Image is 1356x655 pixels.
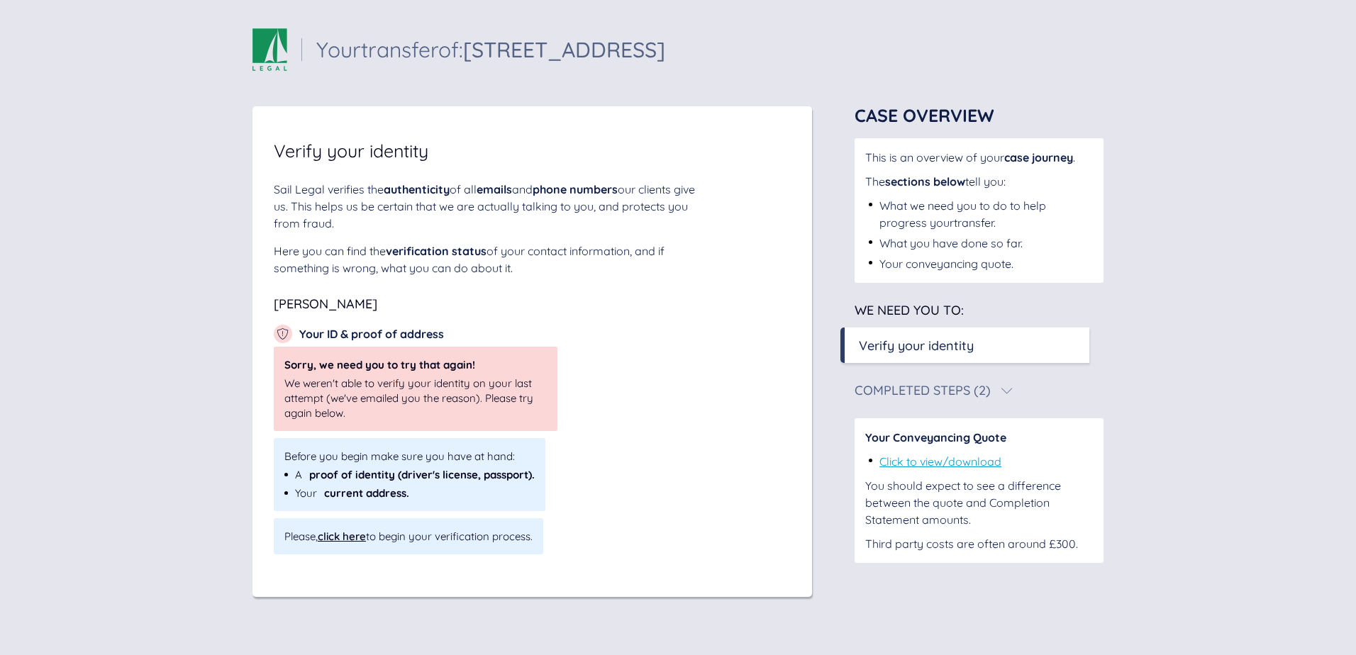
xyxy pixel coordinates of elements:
[865,477,1093,528] div: You should expect to see a difference between the quote and Completion Statement amounts.
[879,235,1023,252] div: What you have done so far.
[855,302,964,318] span: We need you to:
[284,358,475,371] span: Sorry, we need you to try that again!
[384,182,450,196] span: authenticity
[284,467,535,482] div: A
[274,296,377,312] span: [PERSON_NAME]
[463,36,665,63] span: [STREET_ADDRESS]
[299,327,444,341] span: Your ID & proof of address
[1004,150,1073,164] span: case journey
[885,174,965,189] span: sections below
[316,39,665,60] div: Your transfer of:
[865,173,1093,190] div: The tell you:
[324,486,409,500] span: current address.
[859,336,974,355] div: Verify your identity
[855,104,994,126] span: Case Overview
[284,449,535,464] span: Before you begin make sure you have at hand:
[879,197,1093,231] div: What we need you to do to help progress your transfer .
[879,255,1013,272] div: Your conveyancing quote.
[274,242,699,276] div: Here you can find the of your contact information, and if something is wrong, what you can do abo...
[865,430,1006,444] span: Your Conveyancing Quote
[284,529,533,544] span: Please, to begin your verification process.
[533,182,618,196] span: phone numbers
[274,142,428,159] span: Verify your identity
[284,486,535,500] div: Your
[274,181,699,232] div: Sail Legal verifies the of all and our clients give us. This helps us be certain that we are actu...
[309,467,535,482] span: proof of identity (driver's license, passport).
[284,376,547,420] div: We weren't able to verify your identity on your last attempt (we've emailed you the reason). Plea...
[865,535,1093,552] div: Third party costs are often around £300.
[855,384,991,397] div: Completed Steps (2)
[879,454,1001,469] a: Click to view/download
[865,149,1093,166] div: This is an overview of your .
[477,182,512,196] span: emails
[386,244,487,258] span: verification status
[318,530,366,543] div: click here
